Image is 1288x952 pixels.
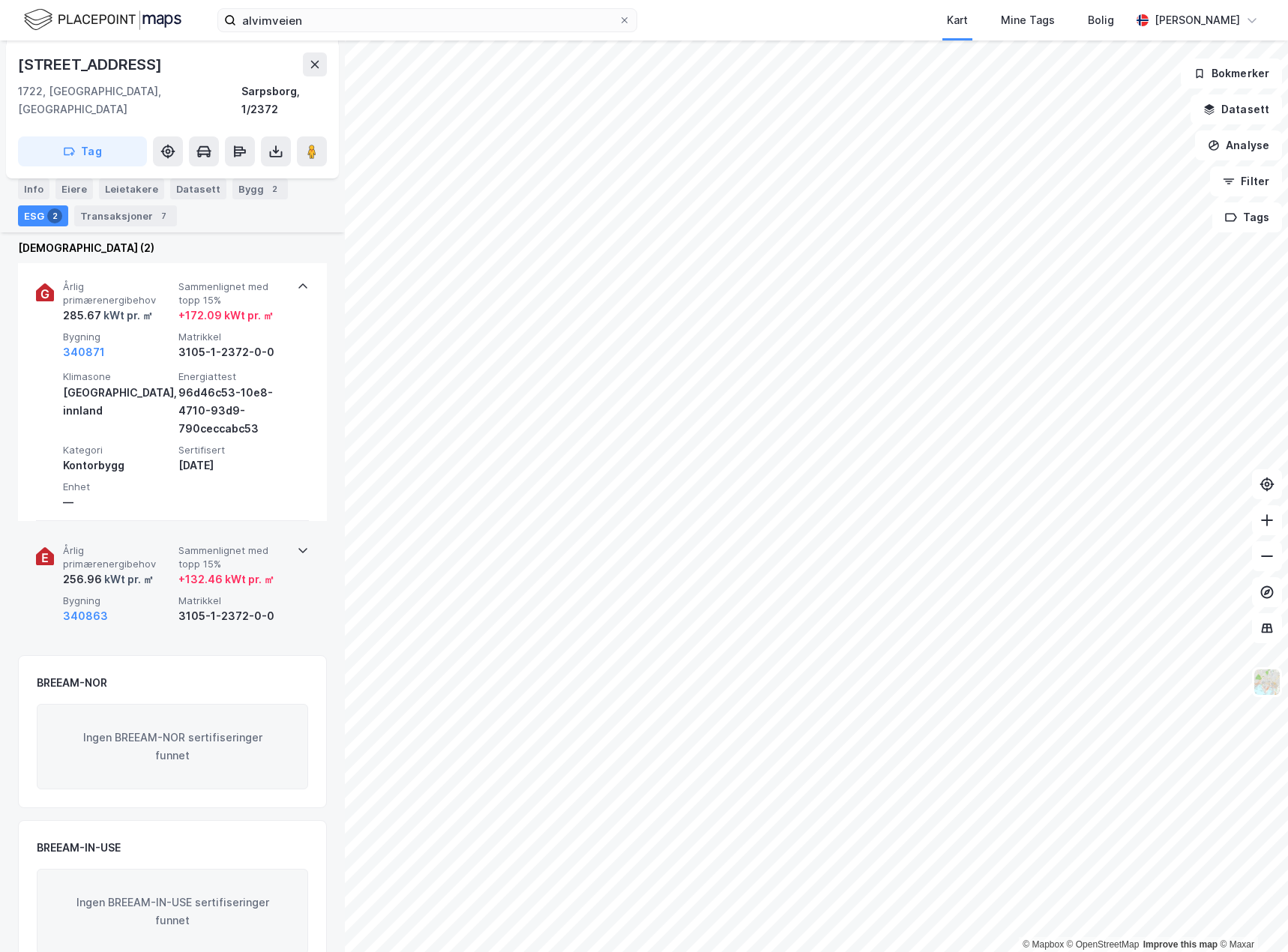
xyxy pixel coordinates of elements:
[1181,58,1282,88] button: Bokmerker
[178,457,288,475] div: [DATE]
[63,444,172,457] span: Kategori
[63,544,172,570] span: Årlig primærenergibehov
[63,570,154,588] div: 256.96
[178,331,288,343] span: Matrikkel
[63,607,108,625] button: 340863
[18,136,147,166] button: Tag
[63,280,172,307] span: Årlig primærenergibehov
[178,307,274,325] div: + 172.09 kWt pr. ㎡
[102,570,154,588] div: kWt pr. ㎡
[1195,130,1282,160] button: Analyse
[18,52,165,76] div: [STREET_ADDRESS]
[1253,668,1281,696] img: Z
[178,594,288,607] span: Matrikkel
[1023,939,1064,950] a: Mapbox
[1067,939,1140,950] a: OpenStreetMap
[18,82,241,118] div: 1722, [GEOGRAPHIC_DATA], [GEOGRAPHIC_DATA]
[63,331,172,343] span: Bygning
[63,384,172,420] div: [GEOGRAPHIC_DATA], innland
[99,178,164,199] div: Leietakere
[24,7,181,33] img: logo.f888ab2527a4732fd821a326f86c7f29.svg
[63,594,172,607] span: Bygning
[63,493,172,511] div: —
[1212,202,1282,232] button: Tags
[170,178,226,199] div: Datasett
[63,307,153,325] div: 285.67
[101,307,153,325] div: kWt pr. ㎡
[63,370,172,383] span: Klimasone
[178,343,288,361] div: 3105-1-2372-0-0
[156,208,171,223] div: 7
[37,704,308,789] div: Ingen BREEAM-NOR sertifiseringer funnet
[178,607,288,625] div: 3105-1-2372-0-0
[1001,11,1055,29] div: Mine Tags
[1213,880,1288,952] div: Kontrollprogram for chat
[1191,94,1282,124] button: Datasett
[63,480,172,493] span: Enhet
[1143,939,1218,950] a: Improve this map
[18,239,327,257] div: [DEMOGRAPHIC_DATA] (2)
[267,181,282,196] div: 2
[178,570,274,588] div: + 132.46 kWt pr. ㎡
[55,178,93,199] div: Eiere
[178,384,288,438] div: 96d46c53-10e8-4710-93d9-790ceccabc53
[178,544,288,570] span: Sammenlignet med topp 15%
[37,674,107,692] div: BREEAM-NOR
[63,457,172,475] div: Kontorbygg
[178,280,288,307] span: Sammenlignet med topp 15%
[232,178,288,199] div: Bygg
[63,343,105,361] button: 340871
[178,370,288,383] span: Energiattest
[241,82,327,118] div: Sarpsborg, 1/2372
[18,205,68,226] div: ESG
[1155,11,1240,29] div: [PERSON_NAME]
[178,444,288,457] span: Sertifisert
[74,205,177,226] div: Transaksjoner
[47,208,62,223] div: 2
[1210,166,1282,196] button: Filter
[37,839,121,857] div: BREEAM-IN-USE
[1088,11,1114,29] div: Bolig
[236,9,619,31] input: Søk på adresse, matrikkel, gårdeiere, leietakere eller personer
[18,178,49,199] div: Info
[947,11,968,29] div: Kart
[1213,880,1288,952] iframe: Chat Widget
